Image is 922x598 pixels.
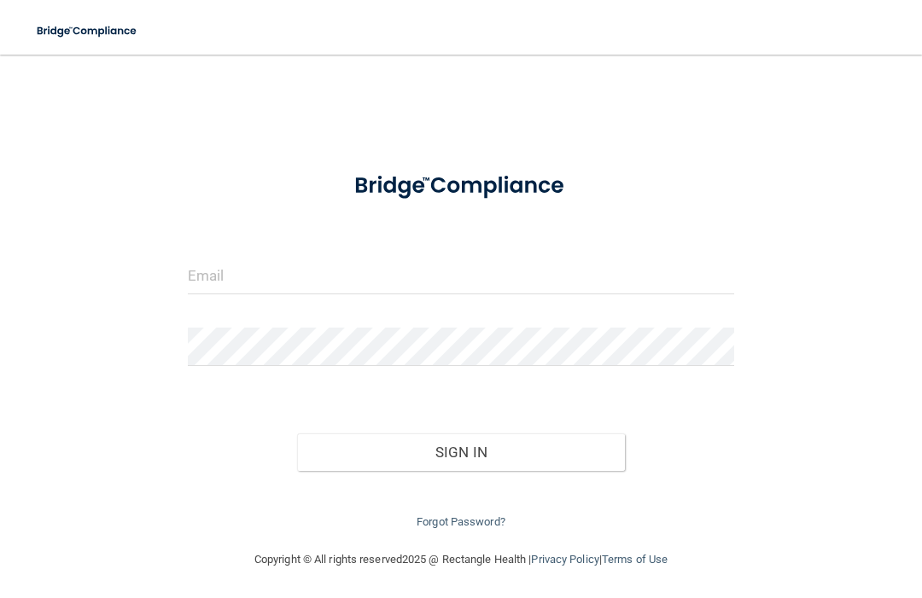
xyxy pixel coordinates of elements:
a: Terms of Use [602,553,668,566]
div: Copyright © All rights reserved 2025 @ Rectangle Health | | [149,532,773,587]
img: bridge_compliance_login_screen.278c3ca4.svg [331,157,592,215]
button: Sign In [297,433,625,471]
a: Forgot Password? [417,515,505,528]
a: Privacy Policy [531,553,598,566]
img: bridge_compliance_login_screen.278c3ca4.svg [26,14,149,49]
input: Email [188,256,734,294]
